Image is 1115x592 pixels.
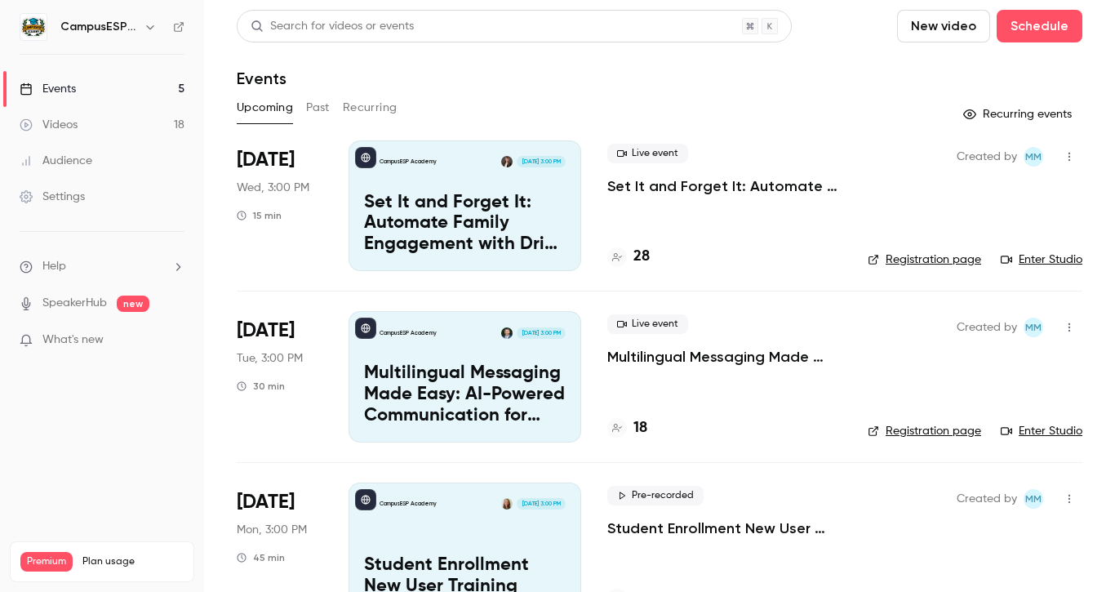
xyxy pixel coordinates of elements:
h6: CampusESP Academy [60,19,137,35]
button: Schedule [997,10,1082,42]
div: Oct 8 Wed, 3:00 PM (America/New York) [237,140,322,271]
div: 30 min [237,380,285,393]
a: 18 [607,417,647,439]
span: MM [1025,318,1042,337]
span: [DATE] [237,489,295,515]
span: Mairin Matthews [1024,318,1043,337]
span: [DATE] 3:00 PM [517,327,565,339]
div: Videos [20,117,78,133]
button: Recurring events [956,101,1082,127]
div: Events [20,81,76,97]
span: Wed, 3:00 PM [237,180,309,196]
img: Albert Perera [501,327,513,339]
span: [DATE] [237,147,295,173]
a: Registration page [868,423,981,439]
h1: Events [237,69,287,88]
a: SpeakerHub [42,295,107,312]
div: Search for videos or events [251,18,414,35]
a: Multilingual Messaging Made Easy: AI-Powered Communication for Spanish-Speaking FamiliesCampusESP... [349,311,581,442]
span: Live event [607,314,688,334]
p: Multilingual Messaging Made Easy: AI-Powered Communication for Spanish-Speaking Families [364,363,566,426]
span: Help [42,258,66,275]
span: Mon, 3:00 PM [237,522,307,538]
button: Past [306,95,330,121]
a: 28 [607,246,650,268]
a: Multilingual Messaging Made Easy: AI-Powered Communication for Spanish-Speaking Families [607,347,842,367]
p: Set It and Forget It: Automate Family Engagement with Drip Text Messages [364,193,566,256]
span: Premium [20,552,73,572]
a: Set It and Forget It: Automate Family Engagement with Drip Text MessagesCampusESP AcademyRebecca ... [349,140,581,271]
span: What's new [42,332,104,349]
div: Settings [20,189,85,205]
span: MM [1025,489,1042,509]
a: Enter Studio [1001,423,1082,439]
h4: 18 [633,417,647,439]
h4: 28 [633,246,650,268]
div: 45 min [237,551,285,564]
a: Set It and Forget It: Automate Family Engagement with Drip Text Messages [607,176,842,196]
img: CampusESP Academy [20,14,47,40]
span: Created by [957,147,1017,167]
a: Registration page [868,251,981,268]
img: Mairin Matthews [501,498,513,510]
div: Oct 14 Tue, 3:00 PM (America/New York) [237,311,322,442]
img: Rebecca McCrory [501,156,513,167]
span: Plan usage [82,555,184,568]
button: Recurring [343,95,398,121]
span: [DATE] [237,318,295,344]
button: New video [897,10,990,42]
span: Created by [957,489,1017,509]
p: CampusESP Academy [380,500,437,508]
p: CampusESP Academy [380,158,437,166]
span: MM [1025,147,1042,167]
span: [DATE] 3:00 PM [517,498,565,510]
span: Tue, 3:00 PM [237,350,303,367]
span: [DATE] 3:00 PM [517,156,565,167]
a: Student Enrollment New User Training [607,519,842,538]
span: Created by [957,318,1017,337]
p: CampusESP Academy [380,329,437,337]
div: Audience [20,153,92,169]
button: Upcoming [237,95,293,121]
span: Live event [607,144,688,163]
div: 15 min [237,209,282,222]
span: new [117,296,149,312]
span: Mairin Matthews [1024,147,1043,167]
a: Enter Studio [1001,251,1082,268]
li: help-dropdown-opener [20,258,184,275]
span: Pre-recorded [607,486,704,505]
span: Mairin Matthews [1024,489,1043,509]
iframe: Noticeable Trigger [165,333,184,348]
